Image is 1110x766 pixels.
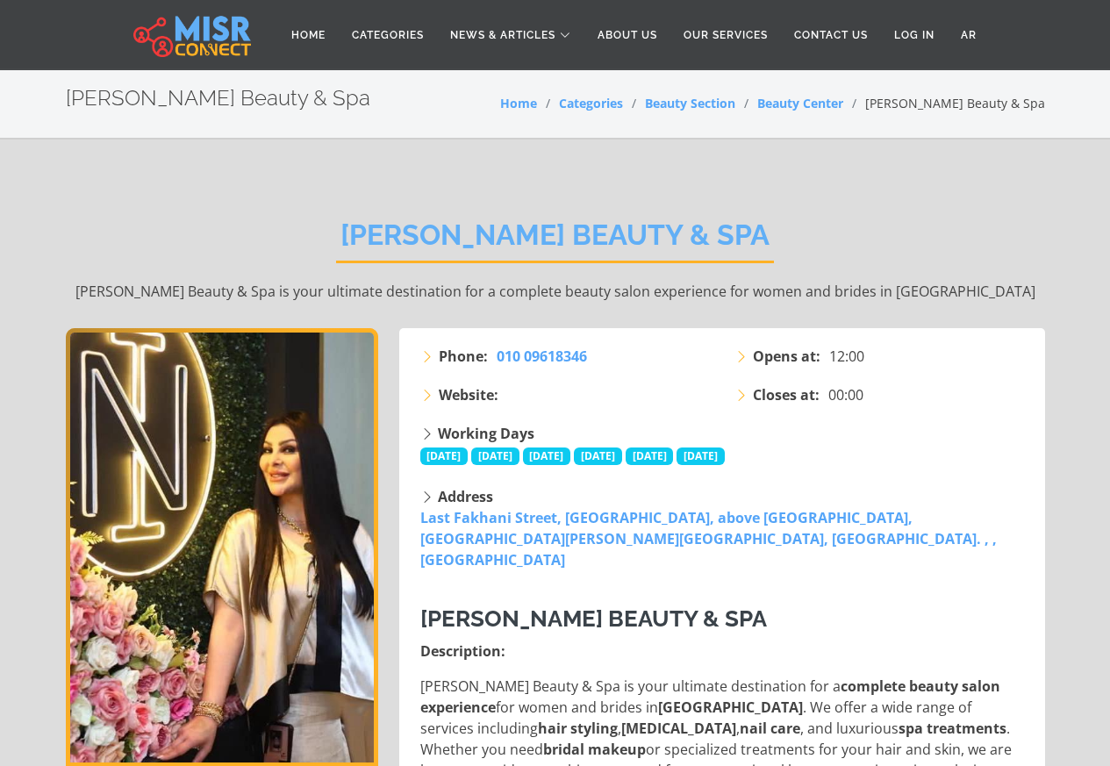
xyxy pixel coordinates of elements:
a: Last Fakhani Street, [GEOGRAPHIC_DATA], above [GEOGRAPHIC_DATA], [GEOGRAPHIC_DATA][PERSON_NAME][G... [420,508,997,569]
a: Home [278,18,339,52]
strong: Working Days [438,424,534,443]
span: [DATE] [420,447,469,465]
strong: spa treatments [899,719,1006,738]
span: News & Articles [450,27,555,43]
span: [DATE] [471,447,519,465]
strong: Phone: [439,346,488,367]
h2: [PERSON_NAME] Beauty & Spa [336,218,774,263]
a: 010 09618346 [497,346,587,367]
span: [DATE] [677,447,725,465]
span: 00:00 [828,384,863,405]
strong: complete beauty salon experience [420,677,1000,717]
a: Categories [559,95,623,111]
a: About Us [584,18,670,52]
a: AR [948,18,990,52]
strong: Description: [420,641,505,661]
a: Beauty Center [757,95,843,111]
a: News & Articles [437,18,584,52]
img: main.misr_connect [133,13,251,57]
strong: [MEDICAL_DATA] [621,719,736,738]
strong: hair styling [538,719,618,738]
a: Our Services [670,18,781,52]
a: Home [500,95,537,111]
a: Contact Us [781,18,881,52]
a: Log in [881,18,948,52]
span: 010 09618346 [497,347,587,366]
h2: [PERSON_NAME] Beauty & Spa [66,86,370,111]
strong: Address [438,487,493,506]
strong: bridal makeup [543,740,646,759]
strong: Opens at: [753,346,820,367]
li: [PERSON_NAME] Beauty & Spa [843,94,1045,112]
strong: Closes at: [753,384,820,405]
span: [DATE] [523,447,571,465]
span: [DATE] [574,447,622,465]
a: Beauty Section [645,95,735,111]
strong: Website: [439,384,498,405]
strong: [GEOGRAPHIC_DATA] [658,698,803,717]
a: Categories [339,18,437,52]
span: 12:00 [829,346,864,367]
p: [PERSON_NAME] Beauty & Spa is your ultimate destination for a complete beauty salon experience fo... [66,281,1045,302]
strong: [PERSON_NAME] Beauty & Spa [420,605,767,632]
strong: nail care [740,719,800,738]
span: [DATE] [626,447,674,465]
